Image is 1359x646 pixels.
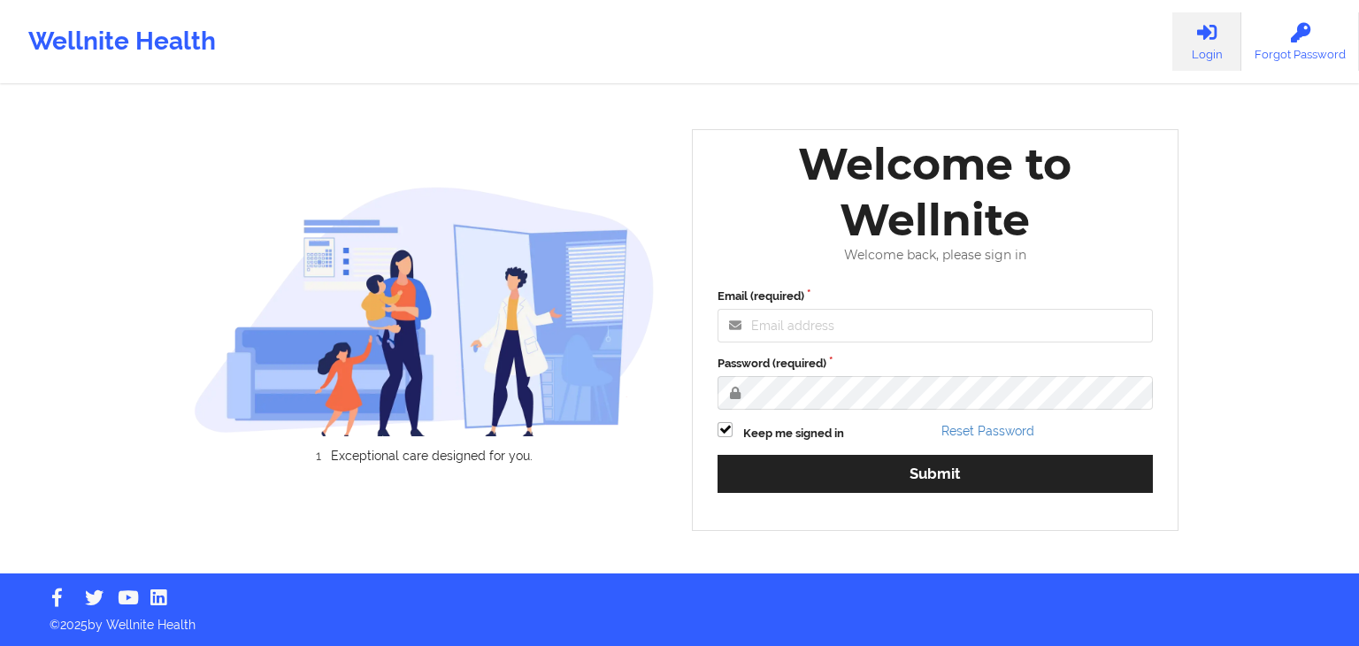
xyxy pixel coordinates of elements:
[1172,12,1241,71] a: Login
[718,309,1153,342] input: Email address
[209,449,655,463] li: Exceptional care designed for you.
[718,355,1153,373] label: Password (required)
[194,186,656,436] img: wellnite-auth-hero_200.c722682e.png
[1241,12,1359,71] a: Forgot Password
[941,424,1034,438] a: Reset Password
[718,455,1153,493] button: Submit
[37,604,1322,634] p: © 2025 by Wellnite Health
[705,136,1165,248] div: Welcome to Wellnite
[718,288,1153,305] label: Email (required)
[743,425,844,442] label: Keep me signed in
[705,248,1165,263] div: Welcome back, please sign in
